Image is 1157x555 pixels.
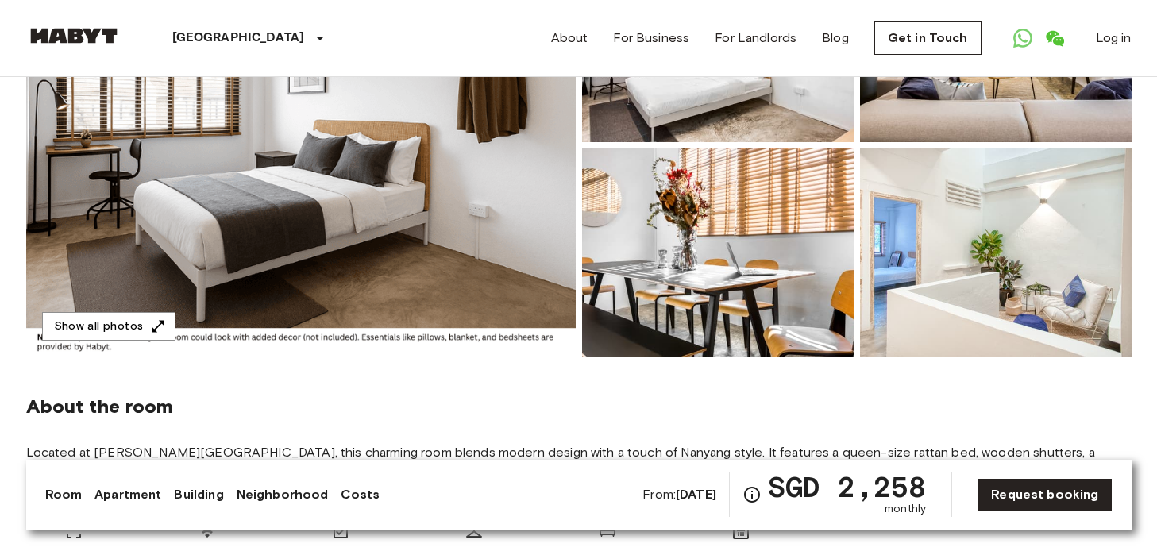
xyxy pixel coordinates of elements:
[172,29,305,48] p: [GEOGRAPHIC_DATA]
[42,312,175,341] button: Show all photos
[551,29,588,48] a: About
[174,485,223,504] a: Building
[26,28,121,44] img: Habyt
[341,485,380,504] a: Costs
[860,148,1132,357] img: Picture of unit SG-01-080-001-03
[26,395,1132,418] span: About the room
[1096,29,1132,48] a: Log in
[642,486,716,503] span: From:
[742,485,762,504] svg: Check cost overview for full price breakdown. Please note that discounts apply to new joiners onl...
[1007,22,1039,54] a: Open WhatsApp
[45,485,83,504] a: Room
[885,501,926,517] span: monthly
[822,29,849,48] a: Blog
[94,485,161,504] a: Apartment
[715,29,796,48] a: For Landlords
[1039,22,1070,54] a: Open WeChat
[676,487,716,502] b: [DATE]
[613,29,689,48] a: For Business
[874,21,982,55] a: Get in Touch
[582,148,854,357] img: Picture of unit SG-01-080-001-03
[237,485,329,504] a: Neighborhood
[768,472,926,501] span: SGD 2,258
[978,478,1112,511] a: Request booking
[26,444,1132,496] span: Located at [PERSON_NAME][GEOGRAPHIC_DATA], this charming room blends modern design with a touch o...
